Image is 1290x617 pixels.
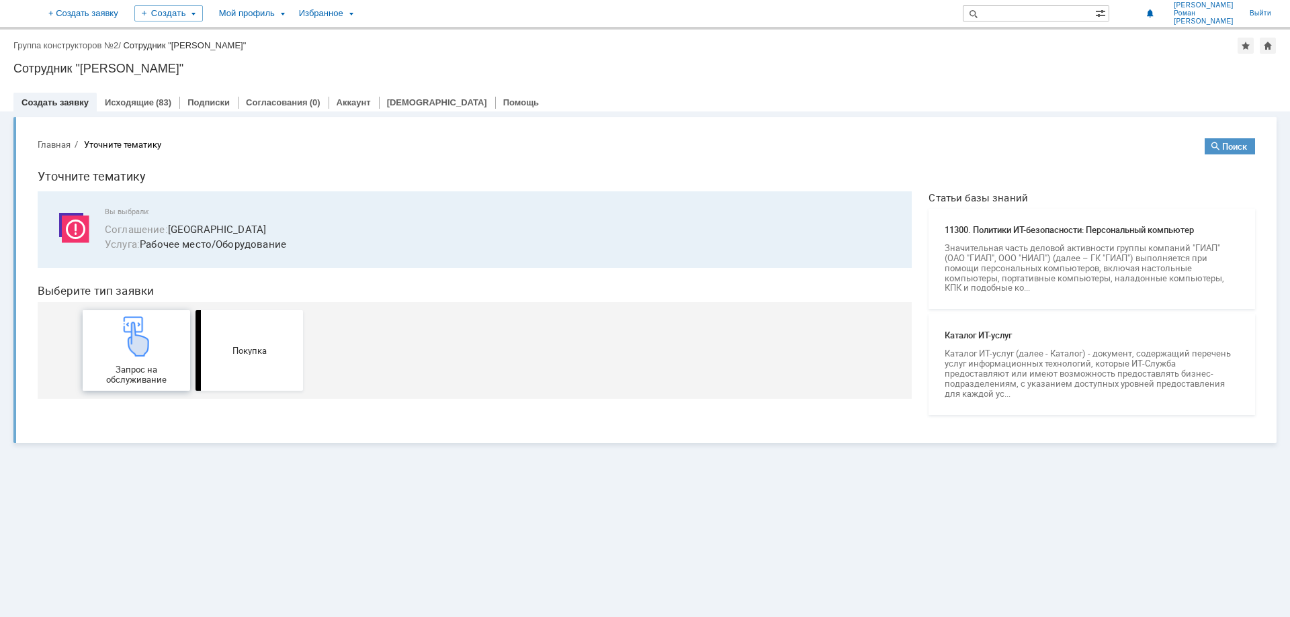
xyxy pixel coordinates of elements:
[902,81,1228,182] a: 11300. Политики ИТ-безопасности: Персональный компьютерЗначительная часть деловой активности груп...
[1174,9,1234,17] span: Роман
[246,97,308,107] a: Согласования
[1260,38,1276,54] div: Сделать домашней страницей
[173,218,272,228] span: Покупка
[169,183,276,263] a: Покупка
[902,187,1228,287] a: Каталог ИТ-услугКаталог ИТ-услуг (далее - Каталог) - документ, содержащий перечень услуг информац...
[918,221,1212,271] p: Каталог ИТ-услуг (далее - Каталог) - документ, содержащий перечень услуг информационных технологи...
[187,97,230,107] a: Подписки
[1174,17,1234,26] span: [PERSON_NAME]
[902,64,1228,76] span: Статьи базы знаний
[13,40,118,50] a: Группа конструкторов №2
[13,62,1277,75] div: Сотрудник "[PERSON_NAME]"
[78,94,239,109] button: Соглашение:[GEOGRAPHIC_DATA]
[918,97,1212,107] span: 11300. Политики ИТ-безопасности: Персональный компьютер
[78,109,869,124] span: Рабочее место/Оборудование
[56,183,163,263] a: Запрос на обслуживание
[11,156,885,170] header: Выберите тип заявки
[918,203,1212,213] span: Каталог ИТ-услуг
[1178,11,1228,27] button: Поиск
[13,40,123,50] div: /
[78,95,141,108] span: Соглашение :
[89,189,130,229] img: getd084b52365464f9197f626d2fa7be5ad
[503,97,539,107] a: Помощь
[1095,6,1109,19] span: Расширенный поиск
[1238,38,1254,54] div: Добавить в избранное
[21,97,89,107] a: Создать заявку
[1174,1,1234,9] span: [PERSON_NAME]
[918,115,1212,166] p: Значительная часть деловой активности группы компаний "ГИАП" (ОАО "ГИАП", ООО "НИАП") (далее – ГК...
[310,97,320,107] div: (0)
[156,97,171,107] div: (83)
[11,11,44,23] button: Главная
[123,40,246,50] div: Сотрудник "[PERSON_NAME]"
[78,80,869,89] span: Вы выбрали:
[11,39,1228,58] h1: Уточните тематику
[78,109,113,123] span: Услуга :
[134,5,203,21] div: Создать
[27,80,67,120] img: svg%3E
[57,12,134,22] div: Уточните тематику
[387,97,487,107] a: [DEMOGRAPHIC_DATA]
[60,237,159,257] span: Запрос на обслуживание
[105,97,154,107] a: Исходящие
[337,97,371,107] a: Аккаунт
